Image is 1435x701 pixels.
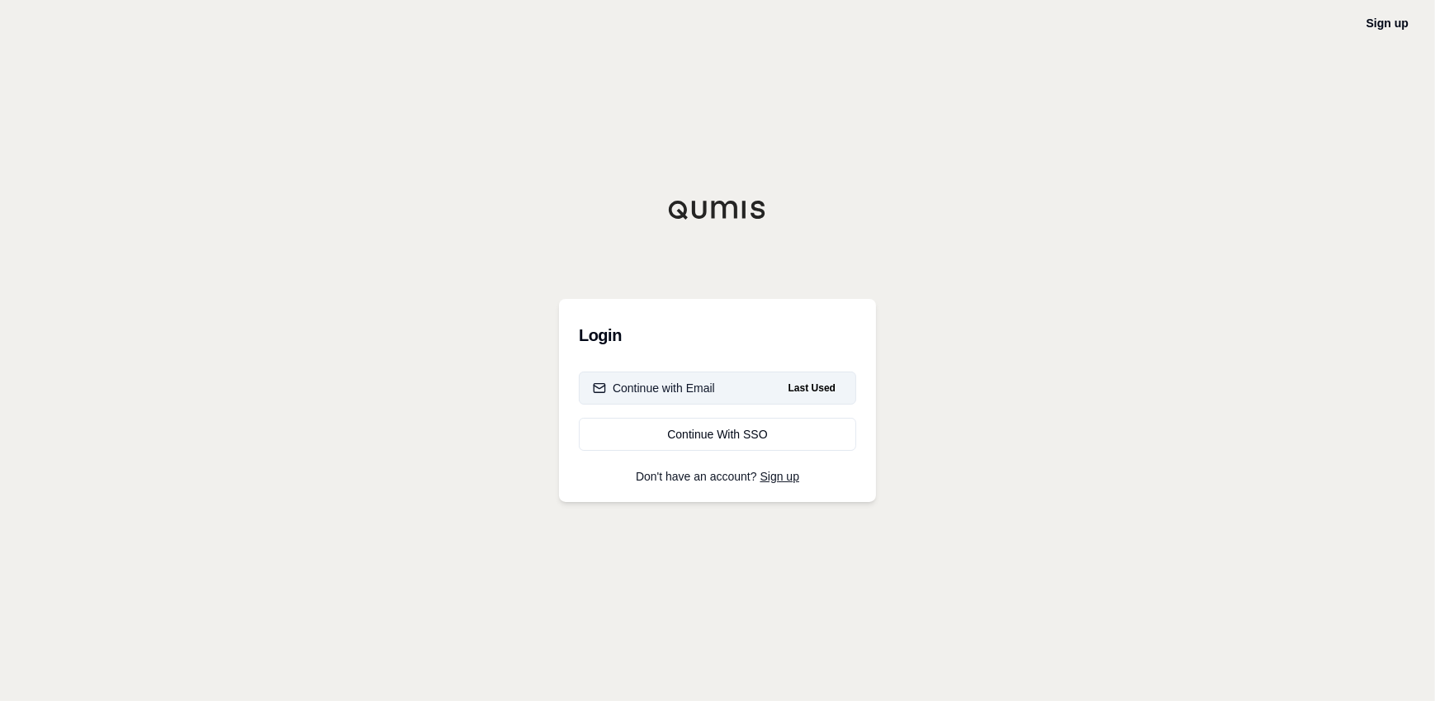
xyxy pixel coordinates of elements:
[579,319,856,352] h3: Login
[579,372,856,405] button: Continue with EmailLast Used
[782,378,842,398] span: Last Used
[593,426,842,443] div: Continue With SSO
[593,380,715,396] div: Continue with Email
[579,418,856,451] a: Continue With SSO
[668,200,767,220] img: Qumis
[1366,17,1409,30] a: Sign up
[579,471,856,482] p: Don't have an account?
[760,470,799,483] a: Sign up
